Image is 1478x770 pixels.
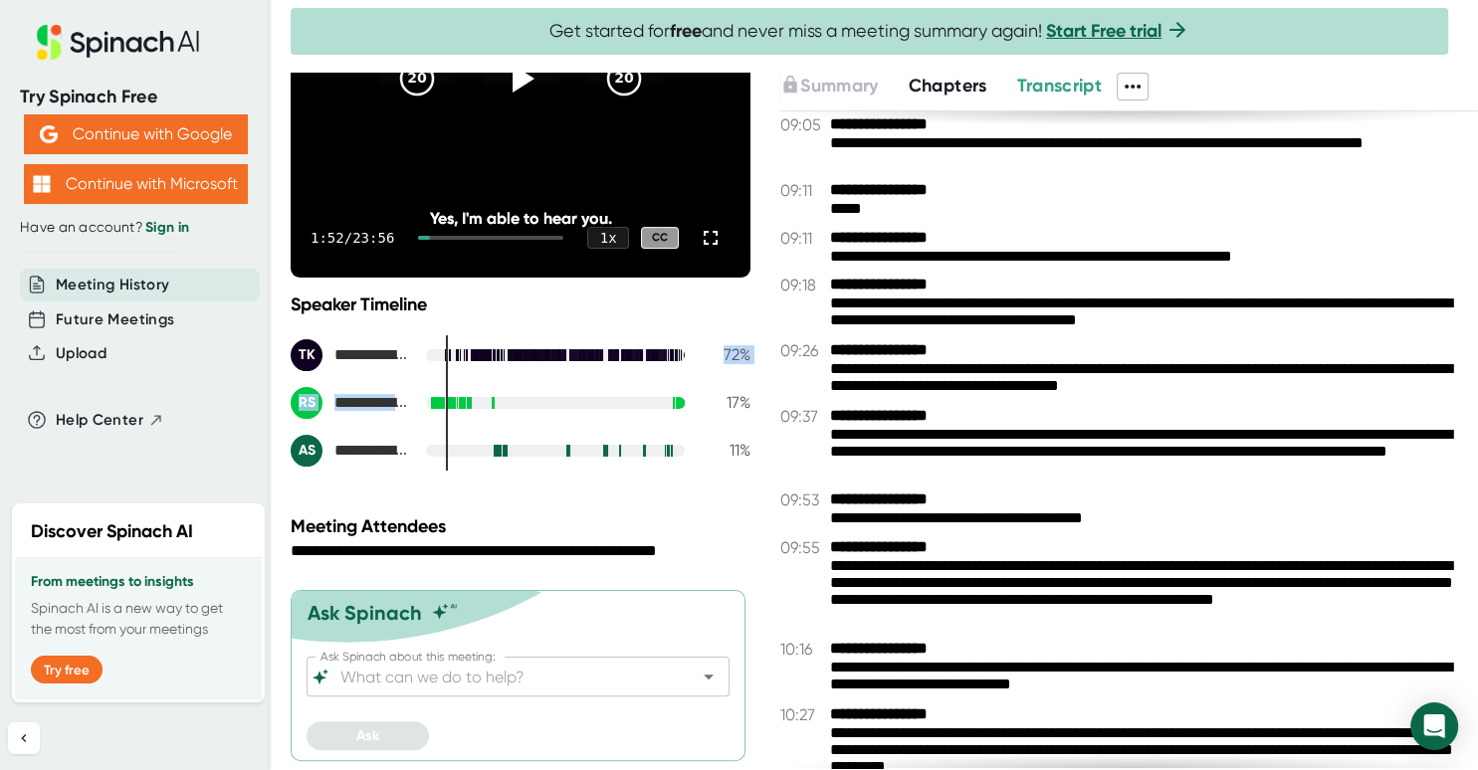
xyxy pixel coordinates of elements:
[336,663,665,690] input: What can we do to help?
[780,407,825,426] span: 09:37
[20,86,251,108] div: Try Spinach Free
[587,227,629,249] div: 1 x
[24,114,248,154] button: Continue with Google
[291,387,322,419] div: RS
[909,73,987,99] button: Chapters
[56,274,169,296] button: Meeting History
[780,705,825,724] span: 10:27
[701,345,750,364] div: 72 %
[549,20,1189,43] span: Get started for and never miss a meeting summary again!
[308,601,422,625] div: Ask Spinach
[780,538,825,557] span: 09:55
[31,518,193,545] h2: Discover Spinach AI
[1046,20,1161,42] a: Start Free trial
[56,409,143,432] span: Help Center
[311,230,394,246] div: 1:52 / 23:56
[909,75,987,96] span: Chapters
[701,393,750,412] div: 17 %
[780,73,908,100] div: Upgrade to access
[56,409,164,432] button: Help Center
[291,515,755,537] div: Meeting Attendees
[56,342,106,365] button: Upload
[291,339,322,371] div: TK
[31,574,246,590] h3: From meetings to insights
[336,209,705,228] div: Yes, I'm able to hear you.
[780,276,825,294] span: 09:18
[800,75,878,96] span: Summary
[780,640,825,659] span: 10:16
[780,73,878,99] button: Summary
[780,341,825,360] span: 09:26
[356,727,379,744] span: Ask
[1410,702,1458,750] div: Open Intercom Messenger
[31,598,246,640] p: Spinach AI is a new way to get the most from your meetings
[145,219,189,236] a: Sign in
[670,20,702,42] b: free
[291,293,750,315] div: Speaker Timeline
[56,308,174,331] button: Future Meetings
[701,441,750,460] div: 11 %
[307,721,429,750] button: Ask
[1016,73,1102,99] button: Transcript
[291,339,410,371] div: Thirumal Kandari
[31,656,103,683] button: Try free
[40,125,58,143] img: Aehbyd4JwY73AAAAAElFTkSuQmCC
[695,663,723,690] button: Open
[780,181,825,200] span: 09:11
[24,164,248,204] button: Continue with Microsoft
[291,435,322,467] div: AS
[641,227,679,250] div: CC
[780,490,825,509] span: 09:53
[20,219,251,237] div: Have an account?
[780,229,825,248] span: 09:11
[291,435,410,467] div: Alignity Solutions
[8,722,40,754] button: Collapse sidebar
[780,115,825,134] span: 09:05
[1016,75,1102,96] span: Transcript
